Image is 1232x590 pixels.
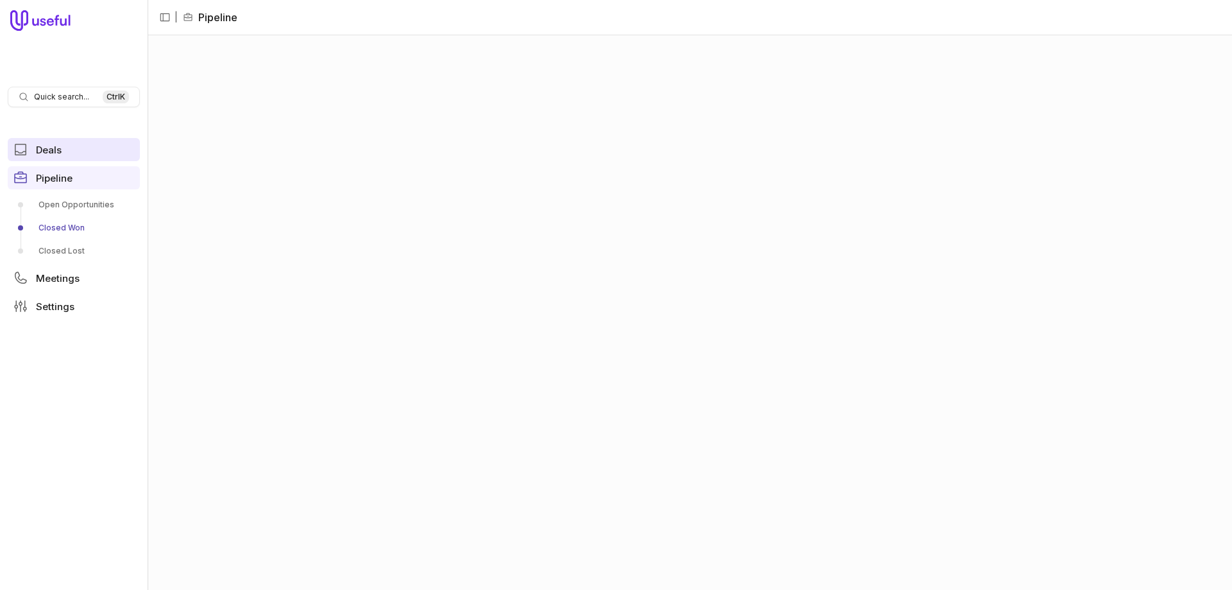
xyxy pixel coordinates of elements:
[8,218,140,238] a: Closed Won
[8,195,140,215] a: Open Opportunities
[175,10,178,25] span: |
[8,166,140,189] a: Pipeline
[183,10,237,25] li: Pipeline
[8,138,140,161] a: Deals
[8,241,140,261] a: Closed Lost
[34,92,89,102] span: Quick search...
[8,266,140,290] a: Meetings
[8,295,140,318] a: Settings
[103,91,129,103] kbd: Ctrl K
[8,195,140,261] div: Pipeline submenu
[36,145,62,155] span: Deals
[36,273,80,283] span: Meetings
[155,8,175,27] button: Collapse sidebar
[36,302,74,311] span: Settings
[36,173,73,183] span: Pipeline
